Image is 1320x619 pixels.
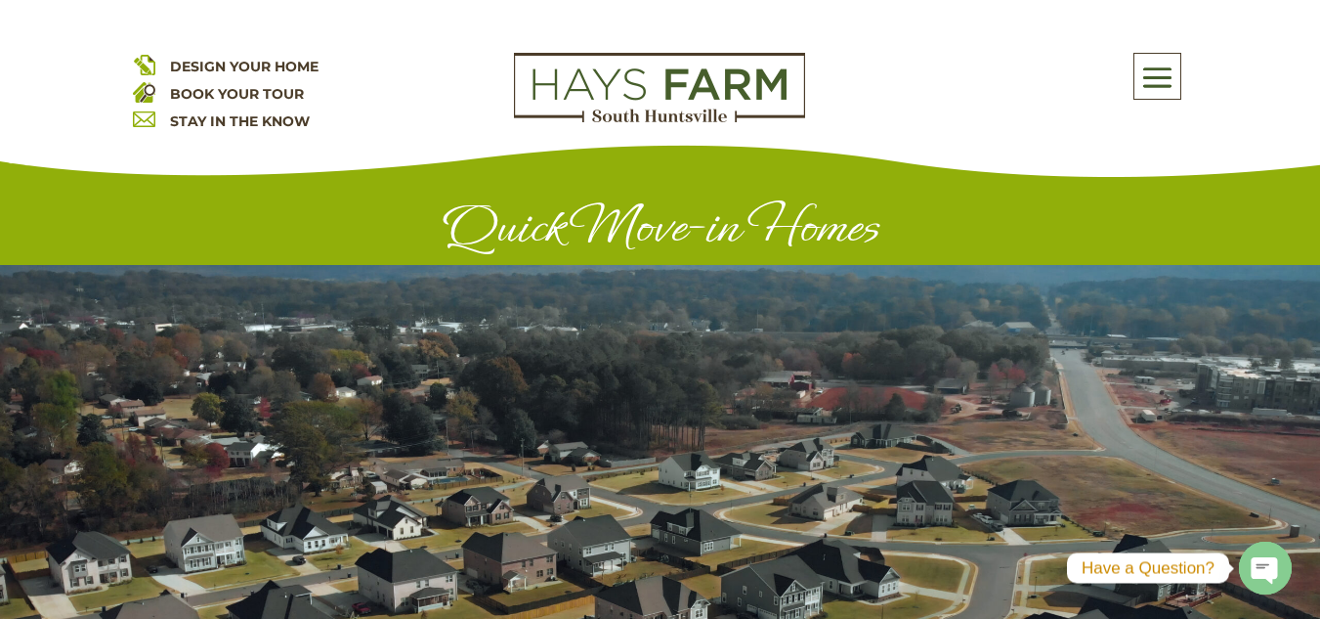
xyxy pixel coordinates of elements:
[514,110,805,127] a: hays farm homes huntsville development
[133,198,1188,265] h1: Quick Move-in Homes
[133,80,155,103] img: book your home tour
[514,53,805,123] img: Logo
[170,112,310,130] a: STAY IN THE KNOW
[170,85,304,103] a: BOOK YOUR TOUR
